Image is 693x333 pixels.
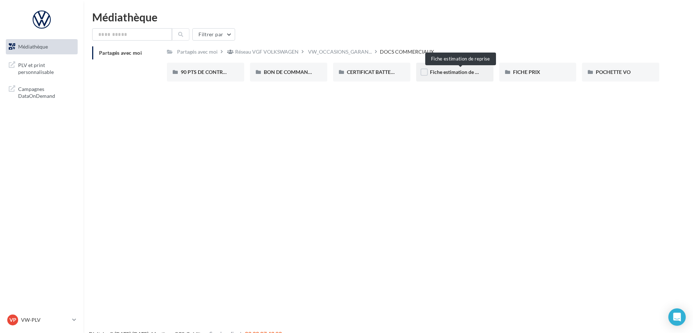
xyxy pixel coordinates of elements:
[18,60,75,76] span: PLV et print personnalisable
[596,69,631,75] span: POCHETTE VO
[347,69,398,75] span: CERTIFICAT BATTERIE
[4,39,79,54] a: Médiathèque
[668,308,686,326] div: Open Intercom Messenger
[181,69,232,75] span: 90 PTS DE CONTRÔLE
[380,48,434,55] div: DOCS COMMERCIAUX
[430,69,491,75] span: Fiche estimation de reprise
[513,69,540,75] span: FICHE PRIX
[9,316,16,324] span: VP
[264,69,315,75] span: BON DE COMMANDE
[21,316,69,324] p: VW-PLV
[18,43,48,50] span: Médiathèque
[6,313,78,327] a: VP VW-PLV
[425,53,496,65] div: Fiche estimation de reprise
[4,57,79,79] a: PLV et print personnalisable
[18,84,75,100] span: Campagnes DataOnDemand
[308,48,372,55] span: VW_OCCASIONS_GARAN...
[177,48,218,55] div: Partagés avec moi
[192,28,235,41] button: Filtrer par
[4,81,79,103] a: Campagnes DataOnDemand
[235,48,299,55] div: Réseau VGF VOLKSWAGEN
[92,12,684,22] div: Médiathèque
[99,50,142,56] span: Partagés avec moi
